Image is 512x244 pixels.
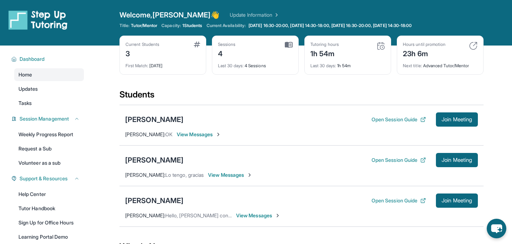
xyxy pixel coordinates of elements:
a: Tutor Handbook [14,202,84,215]
div: 3 [126,47,159,59]
span: Join Meeting [442,198,472,203]
span: Join Meeting [442,117,472,122]
div: 1h 54m [310,59,385,69]
a: Learning Portal Demo [14,230,84,243]
span: Dashboard [20,55,45,63]
img: card [194,42,200,47]
button: Join Meeting [436,153,478,167]
span: Tasks [18,100,32,107]
span: Welcome, [PERSON_NAME] 👋 [119,10,220,20]
img: card [469,42,478,50]
span: [PERSON_NAME] : [125,172,165,178]
div: [PERSON_NAME] [125,196,183,206]
div: Tutoring hours [310,42,339,47]
img: Chevron Right [272,11,279,18]
span: First Match : [126,63,148,68]
button: Join Meeting [436,193,478,208]
button: Session Management [17,115,80,122]
div: 4 [218,47,236,59]
button: Open Session Guide [372,157,426,164]
div: Hours until promotion [403,42,446,47]
span: Next title : [403,63,422,68]
img: card [377,42,385,50]
button: chat-button [487,219,506,238]
span: View Messages [236,212,281,219]
a: Help Center [14,188,84,201]
a: Updates [14,83,84,95]
button: Open Session Guide [372,197,426,204]
button: Open Session Guide [372,116,426,123]
div: 1h 54m [310,47,339,59]
span: Home [18,71,32,78]
a: Home [14,68,84,81]
span: Updates [18,85,38,92]
button: Dashboard [17,55,80,63]
span: Support & Resources [20,175,68,182]
a: [DATE] 16:30-20:00, [DATE] 14:30-18:00, [DATE] 16:30-20:00, [DATE] 14:30-18:00 [247,23,413,28]
span: [PERSON_NAME] : [125,212,165,218]
div: [PERSON_NAME] [125,115,183,124]
span: Title: [119,23,129,28]
img: Chevron-Right [275,213,281,218]
a: Sign Up for Office Hours [14,216,84,229]
a: Request a Sub [14,142,84,155]
div: 23h 6m [403,47,446,59]
span: [PERSON_NAME] : [125,131,165,137]
a: Update Information [230,11,279,18]
span: Last 30 days : [218,63,244,68]
button: Support & Resources [17,175,80,182]
span: Lo tengo, gracias [165,172,204,178]
div: 4 Sessions [218,59,293,69]
span: Current Availability: [207,23,246,28]
div: [PERSON_NAME] [125,155,183,165]
img: card [285,42,293,48]
span: [DATE] 16:30-20:00, [DATE] 14:30-18:00, [DATE] 16:30-20:00, [DATE] 14:30-18:00 [249,23,412,28]
div: Students [119,89,484,105]
span: Last 30 days : [310,63,336,68]
div: [DATE] [126,59,200,69]
a: Volunteer as a sub [14,157,84,169]
div: Current Students [126,42,159,47]
img: Chevron-Right [247,172,252,178]
span: Session Management [20,115,69,122]
span: 1 Students [182,23,202,28]
a: Weekly Progress Report [14,128,84,141]
button: Join Meeting [436,112,478,127]
span: Join Meeting [442,158,472,162]
div: Advanced Tutor/Mentor [403,59,478,69]
img: logo [9,10,68,30]
span: OK [165,131,172,137]
span: View Messages [177,131,221,138]
div: Sessions [218,42,236,47]
a: Tasks [14,97,84,110]
span: View Messages [208,171,252,179]
span: Tutor/Mentor [131,23,157,28]
span: Capacity: [161,23,181,28]
img: Chevron-Right [215,132,221,137]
